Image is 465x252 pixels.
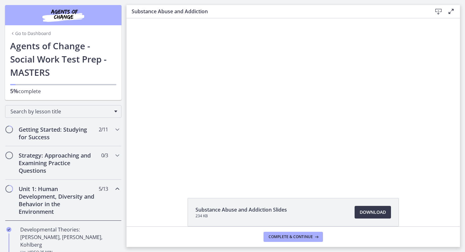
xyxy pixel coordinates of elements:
i: Completed [6,227,11,232]
span: 5% [10,87,18,95]
a: Download [355,206,391,219]
img: Agents of Change [25,8,101,23]
span: Complete & continue [269,234,313,239]
a: Go to Dashboard [10,30,51,37]
h2: Strategy: Approaching and Examining Practice Questions [19,152,96,174]
div: Search by lesson title [5,105,121,118]
span: Substance Abuse and Addiction Slides [195,206,287,213]
span: Search by lesson title [10,108,111,115]
h2: Getting Started: Studying for Success [19,126,96,141]
span: 0 / 3 [101,152,108,159]
h1: Agents of Change - Social Work Test Prep - MASTERS [10,39,116,79]
span: Download [360,208,386,216]
h2: Unit 1: Human Development, Diversity and Behavior in the Environment [19,185,96,215]
iframe: To enrich screen reader interactions, please activate Accessibility in Grammarly extension settings [127,18,460,183]
p: complete [10,87,116,95]
h3: Substance Abuse and Addiction [132,8,422,15]
span: 234 KB [195,213,287,219]
span: 2 / 11 [99,126,108,133]
button: Complete & continue [263,232,323,242]
span: 5 / 13 [99,185,108,193]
